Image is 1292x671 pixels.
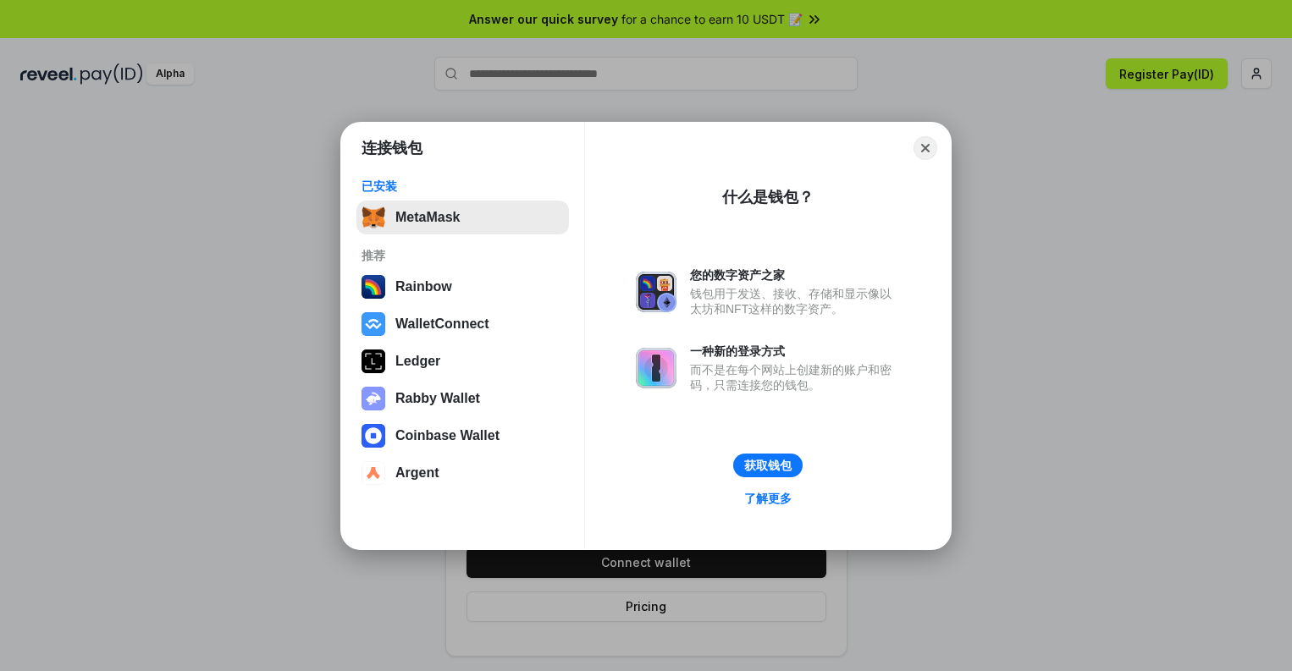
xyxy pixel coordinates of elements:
button: WalletConnect [356,307,569,341]
div: MetaMask [395,210,460,225]
button: Close [914,136,937,160]
img: svg+xml,%3Csvg%20xmlns%3D%22http%3A%2F%2Fwww.w3.org%2F2000%2Fsvg%22%20fill%3D%22none%22%20viewBox... [362,387,385,410]
div: 您的数字资产之家 [690,267,900,283]
div: Rainbow [395,279,452,294]
img: svg+xml,%3Csvg%20width%3D%2228%22%20height%3D%2228%22%20viewBox%3D%220%200%2028%2028%22%20fill%3D... [362,424,385,448]
div: 了解更多 [744,491,792,506]
img: svg+xml,%3Csvg%20width%3D%2228%22%20height%3D%2228%22%20viewBox%3D%220%200%2028%2028%22%20fill%3D... [362,312,385,336]
img: svg+xml,%3Csvg%20fill%3D%22none%22%20height%3D%2233%22%20viewBox%3D%220%200%2035%2033%22%20width%... [362,206,385,229]
button: Argent [356,456,569,490]
div: 获取钱包 [744,458,792,473]
div: Argent [395,465,439,481]
button: MetaMask [356,201,569,234]
h1: 连接钱包 [362,138,422,158]
div: 一种新的登录方式 [690,344,900,359]
button: Coinbase Wallet [356,419,569,453]
div: 已安装 [362,179,564,194]
img: svg+xml,%3Csvg%20xmlns%3D%22http%3A%2F%2Fwww.w3.org%2F2000%2Fsvg%22%20width%3D%2228%22%20height%3... [362,349,385,373]
div: Ledger [395,354,440,369]
div: Coinbase Wallet [395,428,500,443]
button: Rabby Wallet [356,382,569,415]
div: 钱包用于发送、接收、存储和显示像以太坊和NFT这样的数字资产。 [690,286,900,316]
button: 获取钱包 [733,454,803,477]
div: WalletConnect [395,316,489,332]
img: svg+xml,%3Csvg%20width%3D%2228%22%20height%3D%2228%22%20viewBox%3D%220%200%2028%2028%22%20fill%3D... [362,461,385,485]
button: Rainbow [356,270,569,304]
div: 什么是钱包？ [722,187,814,207]
div: 推荐 [362,248,564,263]
a: 了解更多 [734,487,802,509]
img: svg+xml,%3Csvg%20xmlns%3D%22http%3A%2F%2Fwww.w3.org%2F2000%2Fsvg%22%20fill%3D%22none%22%20viewBox... [636,272,676,312]
div: Rabby Wallet [395,391,480,406]
div: 而不是在每个网站上创建新的账户和密码，只需连接您的钱包。 [690,362,900,393]
img: svg+xml,%3Csvg%20xmlns%3D%22http%3A%2F%2Fwww.w3.org%2F2000%2Fsvg%22%20fill%3D%22none%22%20viewBox... [636,348,676,388]
img: svg+xml,%3Csvg%20width%3D%22120%22%20height%3D%22120%22%20viewBox%3D%220%200%20120%20120%22%20fil... [362,275,385,299]
button: Ledger [356,344,569,378]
